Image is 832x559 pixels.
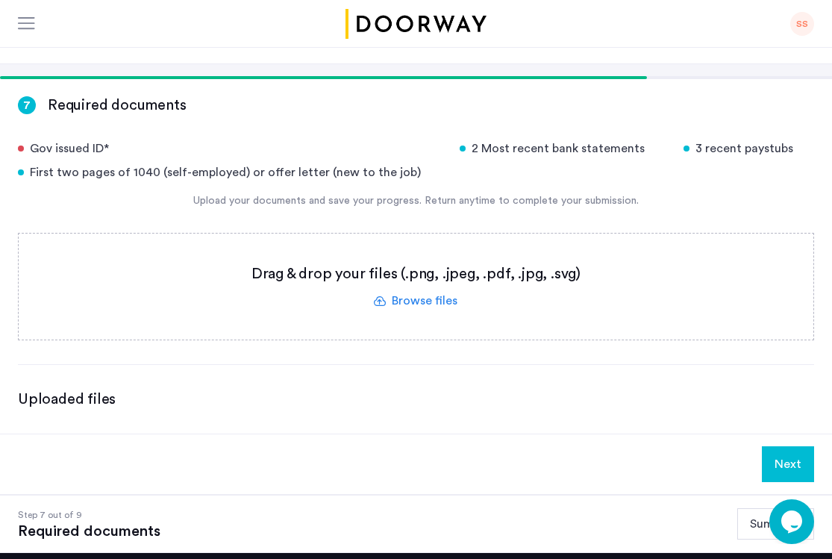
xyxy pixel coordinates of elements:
[762,446,814,482] button: Next
[18,389,814,410] div: Uploaded files
[343,9,489,39] img: logo
[790,12,814,36] div: SS
[769,499,817,544] iframe: chat widget
[684,140,814,157] div: 3 recent paystubs
[18,96,36,114] div: 7
[343,9,489,39] a: Cazamio logo
[18,163,442,181] div: First two pages of 1040 (self-employed) or offer letter (new to the job)
[18,193,814,209] div: Upload your documents and save your progress. Return anytime to complete your submission.
[48,95,186,116] h3: Required documents
[18,522,160,540] div: Required documents
[460,140,666,157] div: 2 Most recent bank statements
[18,140,442,157] div: Gov issued ID*
[737,508,814,540] button: Summary
[18,508,160,522] div: Step 7 out of 9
